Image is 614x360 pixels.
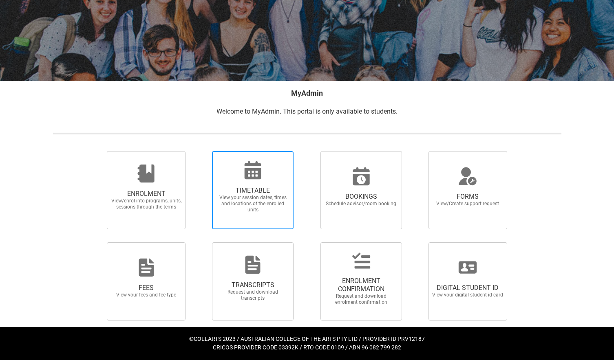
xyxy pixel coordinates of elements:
[217,187,289,195] span: TIMETABLE
[325,193,397,201] span: BOOKINGS
[432,193,504,201] span: FORMS
[217,289,289,301] span: Request and download transcripts
[325,201,397,207] span: Schedule advisor/room booking
[110,292,182,298] span: View your fees and fee type
[325,277,397,293] span: ENROLMENT CONFIRMATION
[216,108,398,115] span: Welcome to MyAdmin. This portal is only available to students.
[217,281,289,289] span: TRANSCRIPTS
[432,284,504,292] span: DIGITAL STUDENT ID
[110,284,182,292] span: FEES
[110,198,182,210] span: View/enrol into programs, units, sessions through the terms
[53,88,561,99] h2: MyAdmin
[432,292,504,298] span: View your digital student id card
[432,201,504,207] span: View/Create support request
[110,190,182,198] span: ENROLMENT
[217,195,289,213] span: View your session dates, times and locations of the enrolled units
[325,293,397,305] span: Request and download enrolment confirmation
